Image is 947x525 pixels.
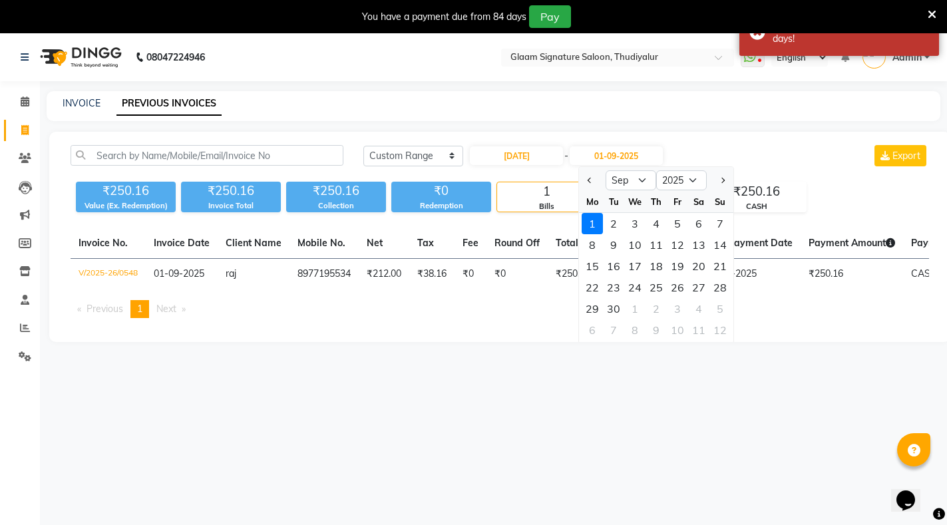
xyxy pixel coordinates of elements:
[646,319,667,341] div: 9
[688,234,709,256] div: 13
[603,213,624,234] div: Tuesday, September 2, 2025
[709,298,731,319] div: 5
[582,191,603,212] div: Mo
[667,234,688,256] div: 12
[297,237,345,249] span: Mobile No.
[71,259,146,290] td: V/2025-26/0548
[688,298,709,319] div: Saturday, October 4, 2025
[226,237,282,249] span: Client Name
[582,319,603,341] div: Monday, October 6, 2025
[624,277,646,298] div: Wednesday, September 24, 2025
[667,277,688,298] div: Friday, September 26, 2025
[289,259,359,290] td: 8977195534
[667,319,688,341] div: 10
[582,298,603,319] div: 29
[624,234,646,256] div: 10
[646,277,667,298] div: 25
[494,237,540,249] span: Round Off
[154,237,210,249] span: Invoice Date
[801,259,903,290] td: ₹250.16
[667,319,688,341] div: Friday, October 10, 2025
[707,201,806,212] div: CASH
[646,213,667,234] div: 4
[667,191,688,212] div: Fr
[646,191,667,212] div: Th
[71,300,929,318] nav: Pagination
[359,259,409,290] td: ₹212.00
[709,234,731,256] div: 14
[709,256,731,277] div: 21
[603,213,624,234] div: 2
[409,259,455,290] td: ₹38.16
[874,145,926,166] button: Export
[709,319,731,341] div: Sunday, October 12, 2025
[667,277,688,298] div: 26
[603,256,624,277] div: 16
[646,234,667,256] div: 11
[76,182,176,200] div: ₹250.16
[709,298,731,319] div: Sunday, October 5, 2025
[624,298,646,319] div: Wednesday, October 1, 2025
[570,146,663,165] input: End Date
[34,39,125,76] img: logo
[624,319,646,341] div: Wednesday, October 8, 2025
[892,150,920,162] span: Export
[707,182,806,201] div: ₹250.16
[709,277,731,298] div: Sunday, September 28, 2025
[667,256,688,277] div: 19
[548,259,598,290] td: ₹250.16
[688,277,709,298] div: Saturday, September 27, 2025
[709,191,731,212] div: Su
[709,277,731,298] div: 28
[367,237,383,249] span: Net
[667,234,688,256] div: Friday, September 12, 2025
[688,234,709,256] div: Saturday, September 13, 2025
[709,213,731,234] div: Sunday, September 7, 2025
[646,234,667,256] div: Thursday, September 11, 2025
[706,237,793,249] span: Last Payment Date
[71,145,343,166] input: Search by Name/Mobile/Email/Invoice No
[529,5,571,28] button: Pay
[709,234,731,256] div: Sunday, September 14, 2025
[497,201,596,212] div: Bills
[646,256,667,277] div: Thursday, September 18, 2025
[154,267,204,279] span: 01-09-2025
[146,39,205,76] b: 08047224946
[667,256,688,277] div: Friday, September 19, 2025
[603,256,624,277] div: Tuesday, September 16, 2025
[603,298,624,319] div: 30
[892,51,922,65] span: Admin
[646,298,667,319] div: Thursday, October 2, 2025
[582,298,603,319] div: Monday, September 29, 2025
[582,319,603,341] div: 6
[391,182,491,200] div: ₹0
[226,267,236,279] span: raj
[688,298,709,319] div: 4
[624,191,646,212] div: We
[603,234,624,256] div: Tuesday, September 9, 2025
[603,277,624,298] div: Tuesday, September 23, 2025
[646,256,667,277] div: 18
[582,277,603,298] div: 22
[63,97,100,109] a: INVOICE
[603,191,624,212] div: Tu
[667,213,688,234] div: 5
[809,237,895,249] span: Payment Amount
[582,213,603,234] div: Monday, September 1, 2025
[624,234,646,256] div: Wednesday, September 10, 2025
[582,234,603,256] div: Monday, September 8, 2025
[486,259,548,290] td: ₹0
[688,319,709,341] div: Saturday, October 11, 2025
[646,298,667,319] div: 2
[463,237,478,249] span: Fee
[556,237,578,249] span: Total
[603,298,624,319] div: Tuesday, September 30, 2025
[362,10,526,24] div: You have a payment due from 84 days
[667,298,688,319] div: Friday, October 3, 2025
[286,182,386,200] div: ₹250.16
[646,319,667,341] div: Thursday, October 9, 2025
[688,213,709,234] div: 6
[606,170,656,190] select: Select month
[667,213,688,234] div: Friday, September 5, 2025
[564,149,568,163] span: -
